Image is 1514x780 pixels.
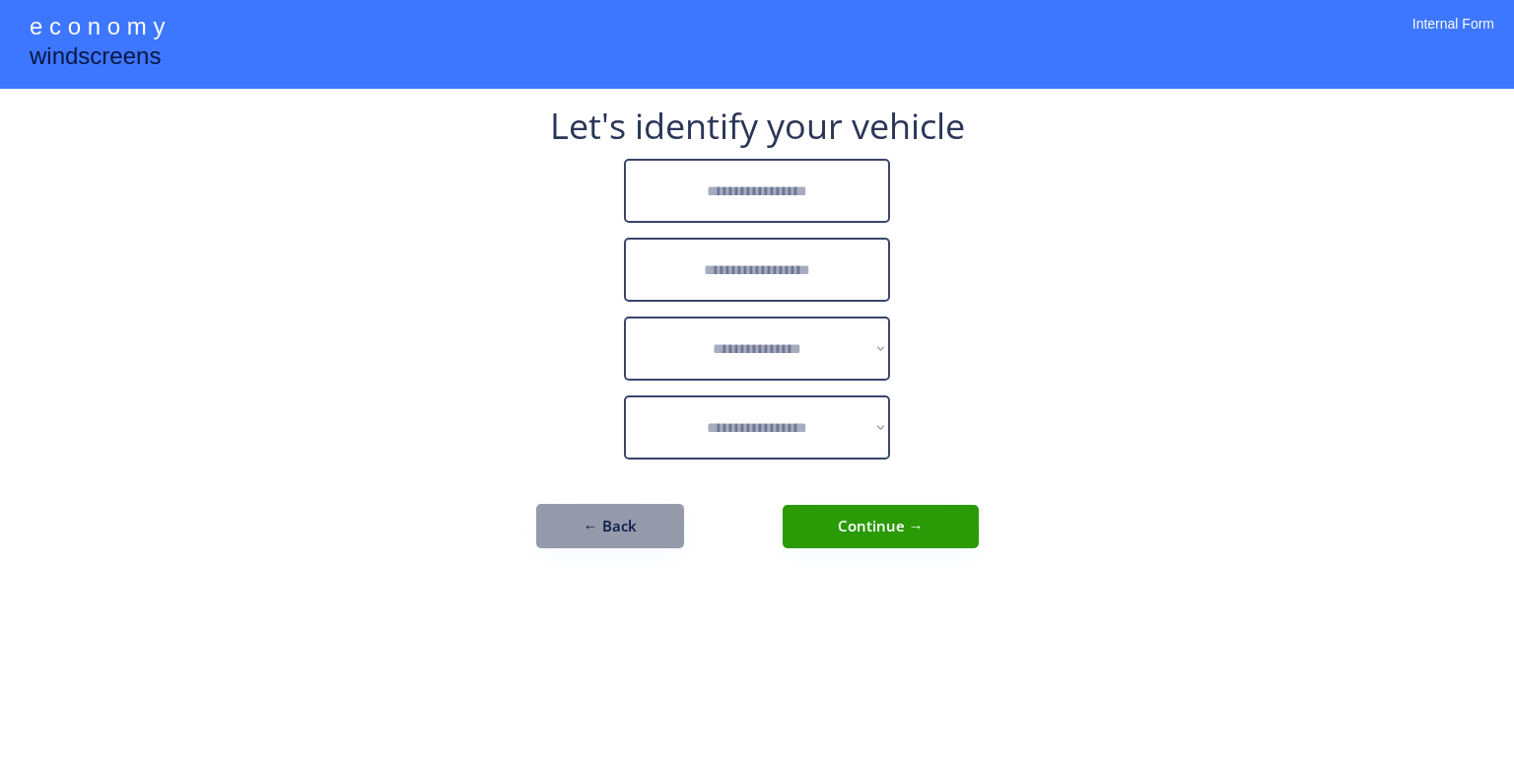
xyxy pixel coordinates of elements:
button: ← Back [536,504,684,548]
div: windscreens [30,39,161,78]
div: Internal Form [1412,15,1494,59]
div: e c o n o m y [30,10,165,47]
button: Continue → [783,505,979,548]
div: Let's identify your vehicle [550,108,965,144]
